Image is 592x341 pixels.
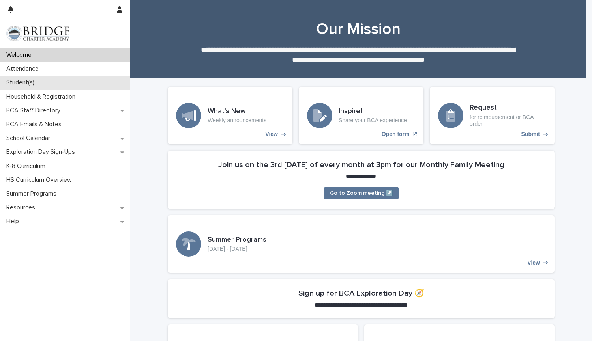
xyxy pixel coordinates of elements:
[527,259,540,266] p: View
[208,246,266,252] p: [DATE] - [DATE]
[218,160,504,170] h2: Join us on the 3rd [DATE] of every month at 3pm for our Monthly Family Meeting
[3,51,38,59] p: Welcome
[3,176,78,184] p: HS Curriculum Overview
[3,218,25,225] p: Help
[3,121,68,128] p: BCA Emails & Notes
[339,117,407,124] p: Share your BCA experience
[168,215,555,273] a: View
[3,93,82,101] p: Household & Registration
[324,187,399,199] a: Go to Zoom meeting ↗️
[265,131,278,138] p: View
[3,65,45,73] p: Attendance
[3,204,41,211] p: Resources
[208,117,266,124] p: Weekly announcements
[208,107,266,116] h3: What's New
[3,190,63,198] p: Summer Programs
[208,236,266,244] h3: Summer Programs
[382,131,410,138] p: Open form
[3,79,41,86] p: Student(s)
[521,131,540,138] p: Submit
[3,148,81,156] p: Exploration Day Sign-Ups
[430,87,555,144] a: Submit
[470,104,546,112] h3: Request
[3,162,52,170] p: K-8 Curriculum
[298,289,424,298] h2: Sign up for BCA Exploration Day 🧭
[3,107,67,114] p: BCA Staff Directory
[339,107,407,116] h3: Inspire!
[168,87,292,144] a: View
[470,114,546,127] p: for reimbursement or BCA order
[299,87,423,144] a: Open form
[165,20,552,39] h1: Our Mission
[3,134,56,142] p: School Calendar
[330,190,393,196] span: Go to Zoom meeting ↗️
[6,26,69,41] img: V1C1m3IdTEidaUdm9Hs0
